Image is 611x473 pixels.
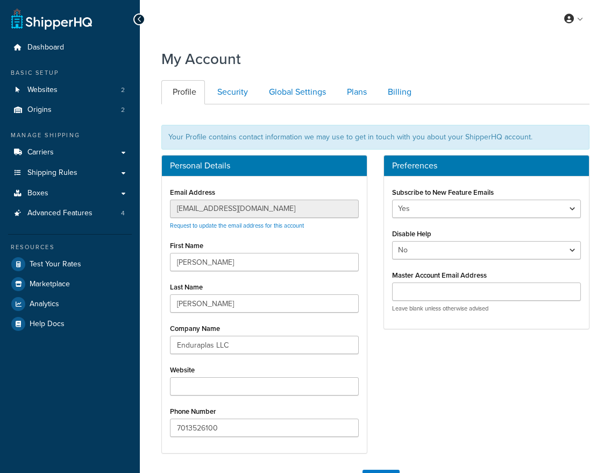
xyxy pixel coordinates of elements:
label: Company Name [170,324,220,333]
h3: Personal Details [170,161,359,171]
label: Subscribe to New Feature Emails [392,188,494,196]
label: First Name [170,242,203,250]
span: Dashboard [27,43,64,52]
a: Shipping Rules [8,163,132,183]
label: Last Name [170,283,203,291]
a: Profile [161,80,205,104]
li: Websites [8,80,132,100]
span: Help Docs [30,320,65,329]
span: 2 [121,86,125,95]
span: Shipping Rules [27,168,77,178]
span: 4 [121,209,125,218]
label: Website [170,366,195,374]
a: Carriers [8,143,132,163]
span: Carriers [27,148,54,157]
a: Security [206,80,257,104]
span: Boxes [27,189,48,198]
a: ShipperHQ Home [11,8,92,30]
p: Leave blank unless otherwise advised [392,305,581,313]
a: Test Your Rates [8,255,132,274]
span: Advanced Features [27,209,93,218]
div: Your Profile contains contact information we may use to get in touch with you about your ShipperH... [161,125,589,150]
label: Master Account Email Address [392,271,487,279]
span: Marketplace [30,280,70,289]
span: Analytics [30,300,59,309]
span: 2 [121,105,125,115]
span: Websites [27,86,58,95]
label: Phone Number [170,407,216,415]
a: Marketplace [8,274,132,294]
a: Advanced Features 4 [8,203,132,223]
div: Basic Setup [8,68,132,77]
a: Global Settings [258,80,335,104]
a: Analytics [8,294,132,314]
h3: Preferences [392,161,581,171]
a: Boxes [8,183,132,203]
a: Billing [376,80,420,104]
div: Resources [8,243,132,252]
h1: My Account [161,48,241,69]
a: Dashboard [8,38,132,58]
li: Advanced Features [8,203,132,223]
a: Request to update the email address for this account [170,221,304,230]
a: Origins 2 [8,100,132,120]
span: Origins [27,105,52,115]
div: Manage Shipping [8,131,132,140]
a: Websites 2 [8,80,132,100]
span: Test Your Rates [30,260,81,269]
label: Disable Help [392,230,431,238]
a: Plans [336,80,375,104]
label: Email Address [170,188,215,196]
a: Help Docs [8,314,132,334]
li: Origins [8,100,132,120]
